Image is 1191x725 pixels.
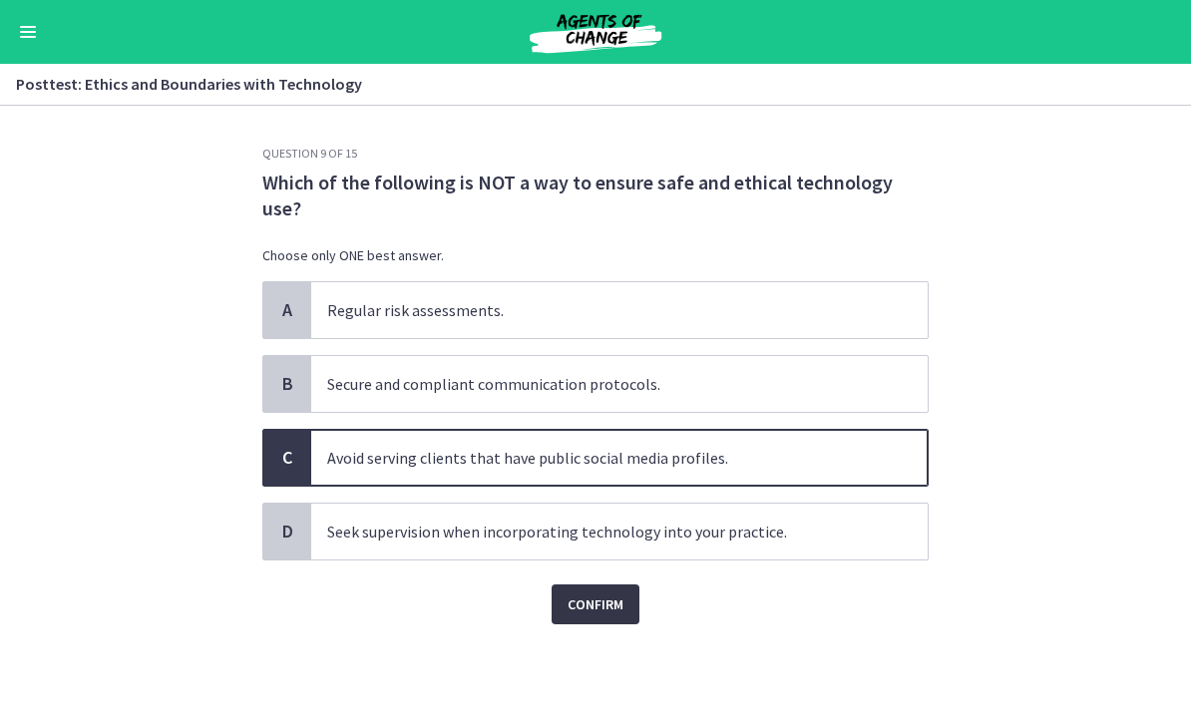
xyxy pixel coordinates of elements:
h3: Question 9 of 15 [262,146,929,162]
h3: Posttest: Ethics and Boundaries with Technology [16,72,1151,96]
p: Avoid serving clients that have public social media profiles. [327,446,872,470]
span: B [275,372,299,396]
span: Confirm [568,592,623,616]
span: A [275,298,299,322]
button: Enable menu [16,20,40,44]
p: Seek supervision when incorporating technology into your practice. [327,520,872,544]
p: Secure and compliant communication protocols. [327,372,872,396]
img: Agents of Change [476,8,715,56]
button: Confirm [552,584,639,624]
p: Choose only ONE best answer. [262,245,929,265]
span: C [275,446,299,470]
p: Regular risk assessments. [327,298,872,322]
p: Which of the following is NOT a way to ensure safe and ethical technology use? [262,170,929,221]
span: D [275,520,299,544]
